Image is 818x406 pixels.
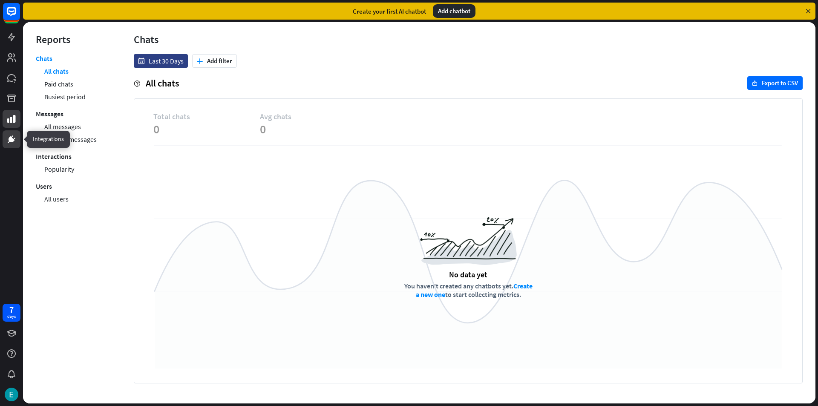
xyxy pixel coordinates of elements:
[44,163,74,176] a: Popularity
[7,314,16,320] div: days
[260,112,366,121] span: Avg chats
[433,4,475,18] div: Add chatbot
[7,3,32,29] button: Open LiveChat chat widget
[44,65,69,78] a: All chats
[44,120,81,133] a: All messages
[3,304,20,322] a: 7 days
[449,270,487,279] div: No data yet
[197,58,203,64] i: plus
[44,90,86,103] a: Busiest period
[44,193,69,205] a: All users
[36,150,72,163] a: Interactions
[36,107,63,120] a: Messages
[153,112,260,121] span: Total chats
[44,78,73,90] a: Paid chats
[36,180,52,193] a: Users
[747,76,803,90] button: exportExport to CSV
[149,57,184,65] span: Last 30 Days
[36,33,108,46] div: Reports
[146,77,179,89] span: All chats
[134,81,140,87] i: help
[153,121,260,137] span: 0
[416,282,533,299] a: Create a new one
[403,282,533,299] div: You haven't created any chatbots yet. to start collecting metrics.
[192,54,237,68] button: plusAdd filter
[134,33,803,46] div: Chats
[752,81,758,86] i: export
[420,217,517,265] img: a6954988516a0971c967.png
[353,7,426,15] div: Create your first AI chatbot
[36,54,52,65] a: Chats
[44,133,97,146] a: Average messages
[138,58,144,64] i: date
[260,121,366,137] span: 0
[9,306,14,314] div: 7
